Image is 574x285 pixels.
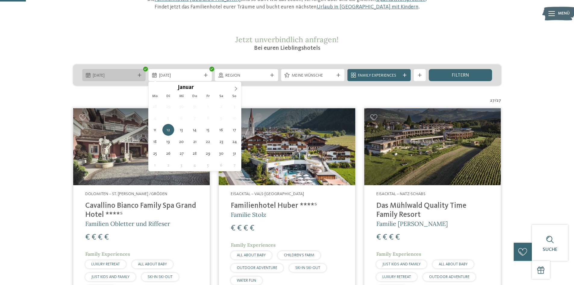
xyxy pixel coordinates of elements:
span: Januar 27, 2027 [176,147,187,159]
span: Dolomiten – St. [PERSON_NAME] /Gröden [85,192,167,196]
span: [DATE] [159,73,201,79]
span: Januar 22, 2027 [202,136,214,147]
img: Family Spa Grand Hotel Cavallino Bianco ****ˢ [73,108,210,185]
span: [DATE] [93,73,135,79]
span: Family Experiences [231,242,276,248]
span: Januar 25, 2027 [149,147,161,159]
span: Januar 3, 2027 [229,100,240,112]
span: Januar 26, 2027 [162,147,174,159]
span: Februar 3, 2027 [176,159,187,171]
span: Familie [PERSON_NAME] [376,220,448,227]
span: Januar 4, 2027 [149,112,161,124]
span: Dezember 29, 2026 [162,100,174,112]
span: Februar 2, 2027 [162,159,174,171]
span: Eisacktal – Natz-Schabs [376,192,425,196]
span: € [92,233,96,241]
span: € [389,233,394,241]
span: Fr [201,94,215,98]
span: Dezember 28, 2026 [149,100,161,112]
span: Februar 5, 2027 [202,159,214,171]
span: Januar 7, 2027 [189,112,201,124]
span: Januar 16, 2027 [215,124,227,136]
span: Familien Obletter und Riffeser [85,220,170,227]
span: So [228,94,241,98]
span: Januar 23, 2027 [215,136,227,147]
span: Januar 6, 2027 [176,112,187,124]
span: SKI-IN SKI-OUT [148,275,173,279]
span: ALL ABOUT BABY [439,262,468,266]
span: Region [225,73,268,79]
h4: Das Mühlwald Quality Time Family Resort [376,201,489,220]
span: Suche [543,247,557,252]
span: JUST KIDS AND FAMILY [91,275,130,279]
span: Bei euren Lieblingshotels [254,45,320,51]
span: Januar 15, 2027 [202,124,214,136]
span: Januar 5, 2027 [162,112,174,124]
span: SKI-IN SKI-OUT [295,266,320,270]
span: Januar 21, 2027 [189,136,201,147]
span: Januar 31, 2027 [229,147,240,159]
span: Januar 28, 2027 [189,147,201,159]
span: Januar 11, 2027 [149,124,161,136]
span: JUST KIDS AND FAMILY [382,262,421,266]
span: Dezember 31, 2026 [189,100,201,112]
span: Januar [178,85,194,91]
h4: Cavallino Bianco Family Spa Grand Hotel ****ˢ [85,201,198,220]
span: € [250,224,254,232]
img: Familienhotels gesucht? Hier findet ihr die besten! [364,108,501,185]
span: OUTDOOR ADVENTURE [429,275,469,279]
span: Januar 10, 2027 [229,112,240,124]
span: Mo [149,94,162,98]
span: Januar 24, 2027 [229,136,240,147]
span: Januar 18, 2027 [149,136,161,147]
span: Januar 20, 2027 [176,136,187,147]
span: Family Experiences [85,251,130,257]
span: 27 [497,98,501,104]
span: OUTDOOR ADVENTURE [237,266,277,270]
span: WATER FUN [237,279,256,283]
span: ALL ABOUT BABY [138,262,167,266]
span: Februar 4, 2027 [189,159,201,171]
a: Urlaub in [GEOGRAPHIC_DATA] mit Kindern [317,4,419,10]
span: Januar 2, 2027 [215,100,227,112]
span: Di [162,94,175,98]
span: Januar 29, 2027 [202,147,214,159]
span: Dezember 30, 2026 [176,100,187,112]
span: Januar 13, 2027 [176,124,187,136]
span: € [237,224,242,232]
span: € [231,224,235,232]
span: Januar 12, 2027 [162,124,174,136]
span: Januar 9, 2027 [215,112,227,124]
span: € [85,233,90,241]
span: Januar 17, 2027 [229,124,240,136]
h4: Familienhotel Huber ****ˢ [231,201,343,211]
span: Do [188,94,201,98]
span: € [104,233,109,241]
span: LUXURY RETREAT [382,275,411,279]
span: Februar 7, 2027 [229,159,240,171]
span: Family Experiences [358,73,400,79]
span: € [395,233,400,241]
span: Februar 6, 2027 [215,159,227,171]
span: CHILDREN’S FARM [284,253,314,257]
span: Januar 1, 2027 [202,100,214,112]
span: Family Experiences [376,251,421,257]
span: Meine Wünsche [292,73,334,79]
input: Year [194,84,214,90]
span: € [243,224,248,232]
span: Januar 19, 2027 [162,136,174,147]
span: Jetzt unverbindlich anfragen! [235,35,339,44]
span: Januar 14, 2027 [189,124,201,136]
span: Mi [175,94,188,98]
span: LUXURY RETREAT [91,262,120,266]
span: Februar 1, 2027 [149,159,161,171]
span: Januar 8, 2027 [202,112,214,124]
span: ALL ABOUT BABY [237,253,266,257]
span: Januar 30, 2027 [215,147,227,159]
span: Sa [215,94,228,98]
span: 27 [490,98,495,104]
span: filtern [452,73,469,78]
span: Familie Stolz [231,211,266,218]
span: € [98,233,102,241]
span: / [495,98,497,104]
